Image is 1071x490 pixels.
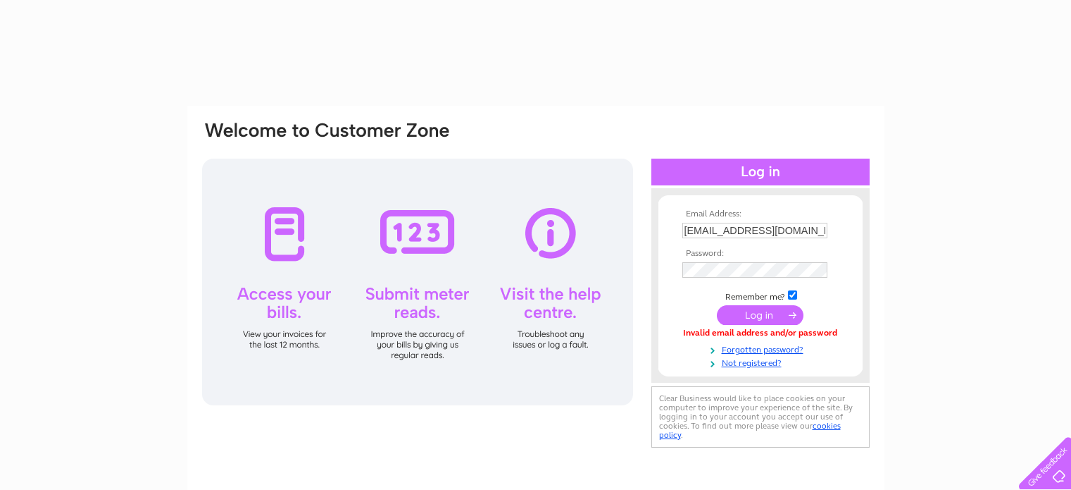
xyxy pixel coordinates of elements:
[659,421,841,440] a: cookies policy
[679,288,842,302] td: Remember me?
[682,329,839,338] div: Invalid email address and/or password
[717,305,803,325] input: Submit
[682,342,842,355] a: Forgotten password?
[651,386,870,448] div: Clear Business would like to place cookies on your computer to improve your experience of the sit...
[679,209,842,219] th: Email Address:
[682,355,842,369] a: Not registered?
[679,249,842,259] th: Password:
